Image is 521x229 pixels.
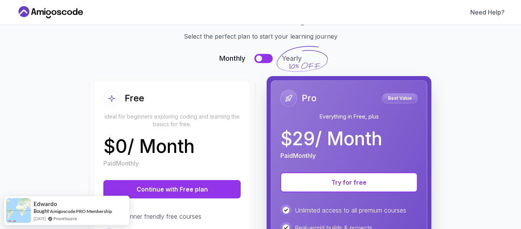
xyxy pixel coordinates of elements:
[383,94,416,102] p: Best Value
[470,8,505,17] a: Need Help?
[219,53,245,64] span: Monthly
[34,215,46,222] span: [DATE]
[118,212,201,221] p: Beginner friendly free courses
[280,130,382,148] p: $ 29 / Month
[280,172,418,192] button: Try for free
[103,159,139,168] p: Paid Monthly
[53,215,77,222] a: ProveSource
[50,208,112,214] a: Amigoscode PRO Membership
[103,113,241,128] p: Ideal for beginners exploring coding and learning the basics for free.
[295,206,406,215] p: Unlimited access to all premium courses
[34,201,57,207] span: Edwardo
[34,208,49,214] span: Bought
[302,92,317,104] h2: Pro
[280,113,418,120] p: Everything in Free, plus
[125,92,144,104] h2: Free
[6,198,31,223] img: provesource social proof notification image
[26,32,495,41] p: Select the perfect plan to start your learning journey
[103,137,195,156] p: $ 0 / Month
[280,151,316,160] p: Paid Monthly
[103,180,241,198] button: Continue with Free plan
